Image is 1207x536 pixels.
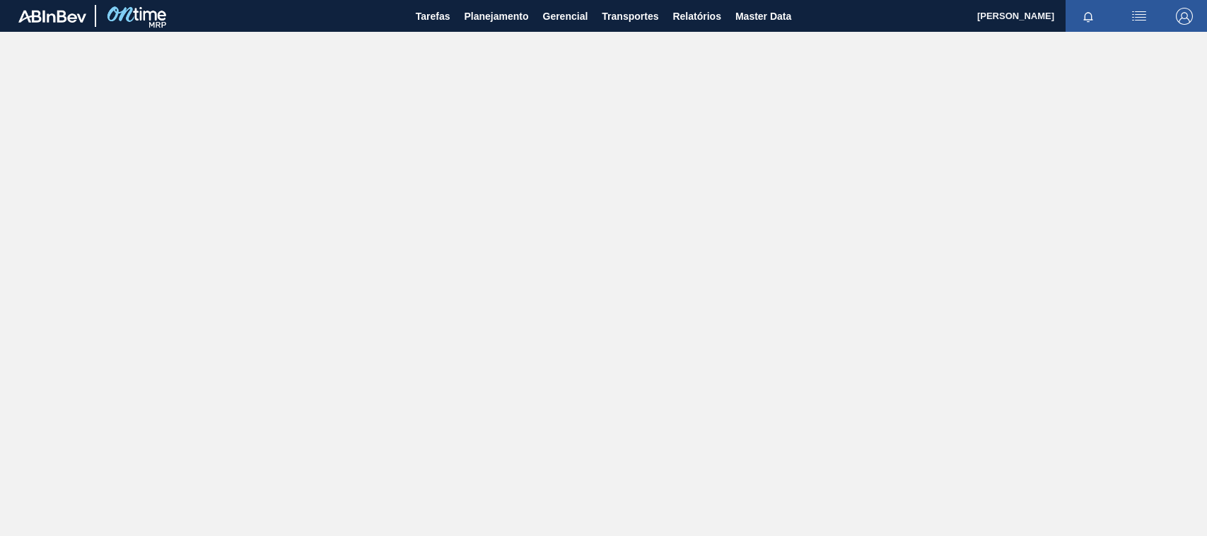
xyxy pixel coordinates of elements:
[672,8,721,25] span: Relatórios
[464,8,528,25] span: Planejamento
[1131,8,1148,25] img: userActions
[416,8,450,25] span: Tarefas
[18,10,86,23] img: TNhmsLtSVTkK8tSr43FrP2fwEKptu5GPRR3wAAAABJRU5ErkJggg==
[735,8,791,25] span: Master Data
[1066,6,1111,26] button: Notificações
[602,8,658,25] span: Transportes
[543,8,588,25] span: Gerencial
[1176,8,1193,25] img: Logout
